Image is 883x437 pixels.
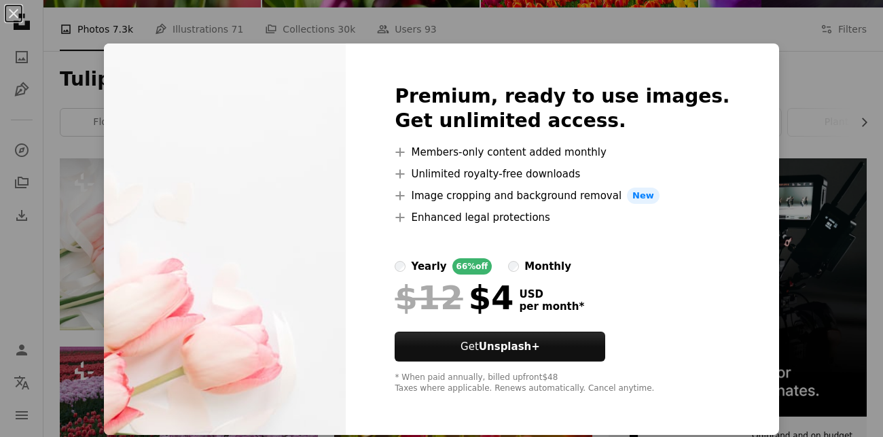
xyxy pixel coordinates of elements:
span: $12 [395,280,463,315]
li: Members-only content added monthly [395,144,729,160]
span: USD [519,288,584,300]
div: 66% off [452,258,492,275]
div: $4 [395,280,513,315]
span: per month * [519,300,584,313]
img: premium_photo-1661427503852-5e2700754174 [104,43,346,435]
div: * When paid annually, billed upfront $48 Taxes where applicable. Renews automatically. Cancel any... [395,372,729,394]
li: Enhanced legal protections [395,209,729,226]
li: Image cropping and background removal [395,188,729,204]
input: yearly66%off [395,261,406,272]
div: monthly [524,258,571,275]
div: yearly [411,258,446,275]
button: GetUnsplash+ [395,332,605,362]
span: New [627,188,660,204]
input: monthly [508,261,519,272]
li: Unlimited royalty-free downloads [395,166,729,182]
h2: Premium, ready to use images. Get unlimited access. [395,84,729,133]
strong: Unsplash+ [479,340,540,353]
